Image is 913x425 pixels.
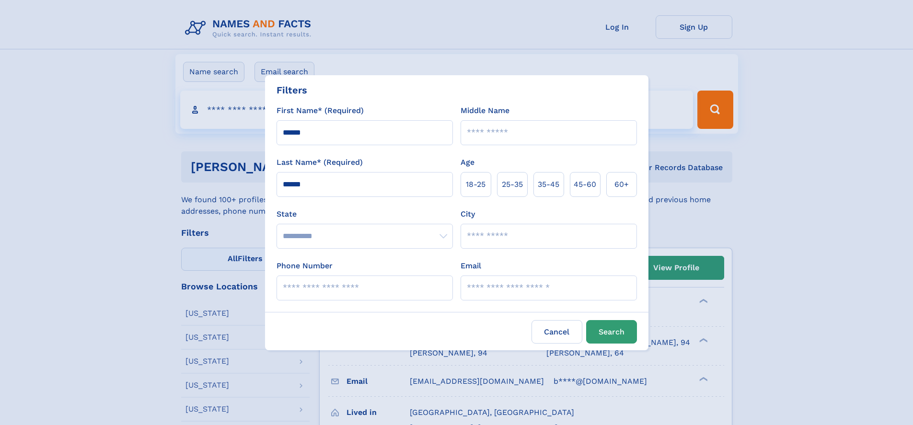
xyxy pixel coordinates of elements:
[461,105,509,116] label: Middle Name
[532,320,582,344] label: Cancel
[614,179,629,190] span: 60+
[277,105,364,116] label: First Name* (Required)
[461,208,475,220] label: City
[277,208,453,220] label: State
[461,157,474,168] label: Age
[277,83,307,97] div: Filters
[277,260,333,272] label: Phone Number
[277,157,363,168] label: Last Name* (Required)
[502,179,523,190] span: 25‑35
[574,179,596,190] span: 45‑60
[586,320,637,344] button: Search
[538,179,559,190] span: 35‑45
[461,260,481,272] label: Email
[466,179,485,190] span: 18‑25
